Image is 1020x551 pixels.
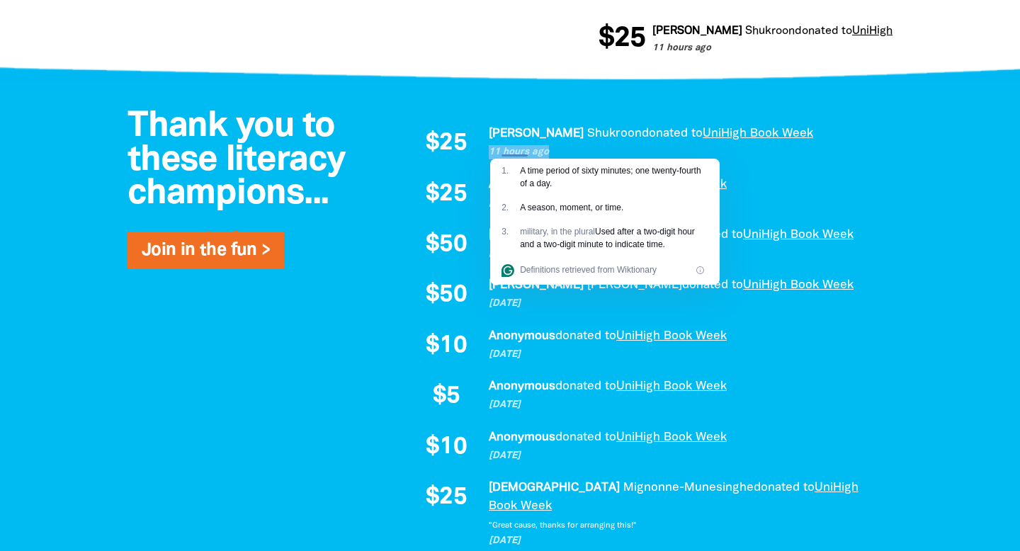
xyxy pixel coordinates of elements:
[142,242,270,259] a: Join in the fun >
[433,385,460,409] span: $5
[489,179,555,190] em: Anonymous
[426,436,466,460] span: $10
[489,246,878,261] p: [DATE]
[703,128,813,139] a: UniHigh Book Week
[489,482,858,511] a: UniHigh Book Week
[489,331,555,341] em: Anonymous
[743,229,854,240] a: UniHigh Book Week
[489,381,555,392] em: Anonymous
[623,482,754,493] em: Mignonne-Munesinghe
[650,42,951,56] p: 11 hours ago
[616,381,727,392] a: UniHigh Book Week
[587,128,642,139] em: Shukroon
[650,26,740,36] em: [PERSON_NAME]
[426,233,466,257] span: $50
[489,534,878,548] p: [DATE]
[489,229,584,240] em: [PERSON_NAME]
[489,128,584,139] em: [PERSON_NAME]
[426,283,466,307] span: $50
[411,125,878,548] div: Donation stream
[426,132,466,156] span: $25
[596,25,643,53] span: $25
[616,179,727,190] a: UniHigh Book Week
[489,522,637,529] em: "Great cause, thanks for arranging this!"
[555,331,616,341] span: donated to
[489,482,620,493] em: [DEMOGRAPHIC_DATA]
[489,297,878,311] p: [DATE]
[793,26,850,36] span: donated to
[489,196,878,210] p: [DATE]
[411,125,878,548] div: Paginated content
[555,381,616,392] span: donated to
[599,16,892,62] div: Donation stream
[616,432,727,443] a: UniHigh Book Week
[426,183,466,207] span: $25
[489,449,878,463] p: [DATE]
[743,280,854,290] a: UniHigh Book Week
[127,110,345,210] span: Thank you to these literacy champions...
[743,26,793,36] em: Shukroon
[489,348,878,362] p: [DATE]
[489,280,584,290] em: [PERSON_NAME]
[642,128,703,139] span: donated to
[489,398,878,412] p: [DATE]
[616,331,727,341] a: UniHigh Book Week
[489,432,555,443] em: Anonymous
[587,280,682,290] em: [PERSON_NAME]
[426,334,466,358] span: $10
[489,145,878,159] p: 11 hours ago
[754,482,815,493] span: donated to
[682,280,743,290] span: donated to
[850,26,951,36] a: UniHigh Book Week
[426,486,466,510] span: $25
[555,432,616,443] span: donated to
